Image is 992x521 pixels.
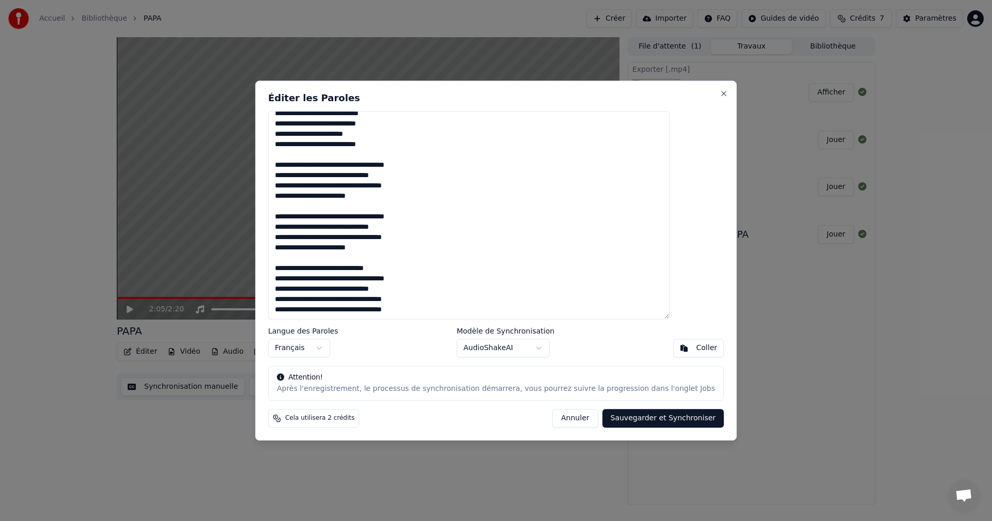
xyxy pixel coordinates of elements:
label: Langue des Paroles [268,327,338,335]
div: Attention! [277,372,715,383]
button: Sauvegarder et Synchroniser [602,409,724,428]
span: Cela utilisera 2 crédits [285,414,354,422]
button: Coller [673,339,724,357]
label: Modèle de Synchronisation [457,327,554,335]
div: Après l'enregistrement, le processus de synchronisation démarrera, vous pourrez suivre la progres... [277,384,715,394]
button: Annuler [552,409,598,428]
div: Coller [696,343,718,353]
h2: Éditer les Paroles [268,93,724,103]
